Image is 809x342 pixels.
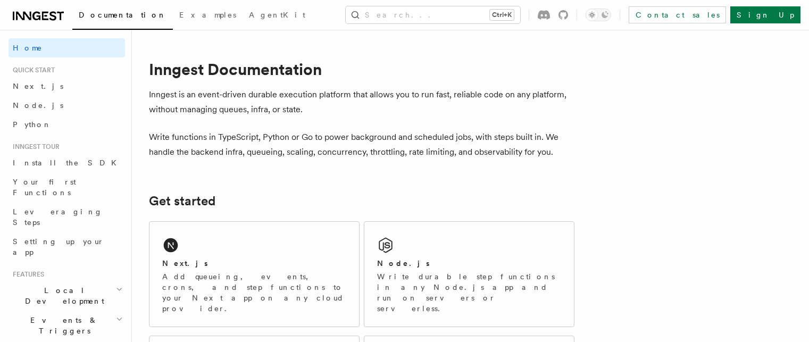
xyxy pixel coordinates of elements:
span: Node.js [13,101,63,110]
a: Get started [149,194,215,208]
span: Documentation [79,11,166,19]
h2: Next.js [162,258,208,269]
span: Leveraging Steps [13,207,103,227]
a: Python [9,115,125,134]
p: Inngest is an event-driven durable execution platform that allows you to run fast, reliable code ... [149,87,574,117]
span: Install the SDK [13,159,123,167]
button: Local Development [9,281,125,311]
span: Examples [179,11,236,19]
a: Contact sales [629,6,726,23]
h1: Inngest Documentation [149,60,574,79]
span: Setting up your app [13,237,104,256]
span: Python [13,120,52,129]
a: Install the SDK [9,153,125,172]
h2: Node.js [377,258,430,269]
a: Next.jsAdd queueing, events, crons, and step functions to your Next app on any cloud provider. [149,221,360,327]
span: Events & Triggers [9,315,116,336]
button: Search...Ctrl+K [346,6,520,23]
a: AgentKit [243,3,312,29]
p: Write functions in TypeScript, Python or Go to power background and scheduled jobs, with steps bu... [149,130,574,160]
span: Features [9,270,44,279]
a: Your first Functions [9,172,125,202]
span: AgentKit [249,11,305,19]
p: Add queueing, events, crons, and step functions to your Next app on any cloud provider. [162,271,346,314]
span: Your first Functions [13,178,76,197]
span: Next.js [13,82,63,90]
a: Sign Up [730,6,800,23]
span: Inngest tour [9,143,60,151]
a: Setting up your app [9,232,125,262]
a: Home [9,38,125,57]
span: Home [13,43,43,53]
a: Documentation [72,3,173,30]
button: Toggle dark mode [586,9,611,21]
button: Events & Triggers [9,311,125,340]
a: Examples [173,3,243,29]
span: Quick start [9,66,55,74]
a: Node.js [9,96,125,115]
span: Local Development [9,285,116,306]
a: Next.js [9,77,125,96]
a: Node.jsWrite durable step functions in any Node.js app and run on servers or serverless. [364,221,574,327]
a: Leveraging Steps [9,202,125,232]
kbd: Ctrl+K [490,10,514,20]
p: Write durable step functions in any Node.js app and run on servers or serverless. [377,271,561,314]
